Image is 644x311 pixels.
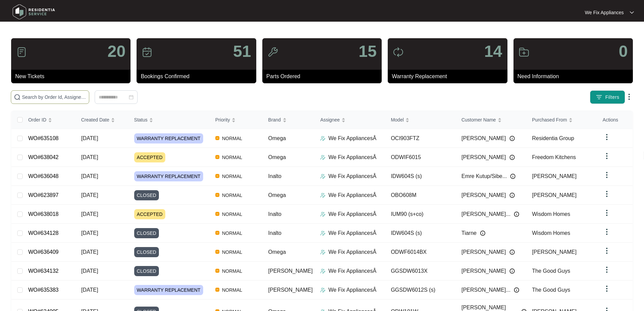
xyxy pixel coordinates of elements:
[532,154,576,160] span: Freedom Kitchens
[134,133,203,143] span: WARRANTY REPLACEMENT
[219,134,245,142] span: NORMAL
[268,230,281,236] span: Inalto
[219,153,245,161] span: NORMAL
[328,248,376,256] p: We Fix AppliancesÂ
[268,268,313,274] span: [PERSON_NAME]
[619,43,628,60] p: 0
[210,111,263,129] th: Priority
[596,94,602,101] img: filter icon
[10,2,57,22] img: residentia service logo
[215,231,219,235] img: Vercel Logo
[328,191,376,199] p: We Fix AppliancesÂ
[320,116,340,124] span: Assignee
[461,172,507,180] span: Emre Kutup/Sibe...
[328,229,376,237] p: We Fix AppliancesÂ
[518,72,633,81] p: Need Information
[603,152,611,160] img: dropdown arrow
[480,230,485,236] img: Info icon
[268,116,281,124] span: Brand
[461,286,510,294] span: [PERSON_NAME]...
[527,111,597,129] th: Purchased From
[509,136,515,141] img: Info icon
[509,249,515,255] img: Info icon
[142,47,152,58] img: icon
[603,228,611,236] img: dropdown arrow
[134,285,203,295] span: WARRANTY REPLACEMENT
[328,134,376,142] p: We Fix AppliancesÂ
[484,43,502,60] p: 14
[532,230,570,236] span: Wisdom Homes
[219,248,245,256] span: NORMAL
[134,247,159,257] span: CLOSED
[134,152,165,162] span: ACCEPTED
[233,43,251,60] p: 51
[590,90,625,104] button: filter iconFilters
[509,155,515,160] img: Info icon
[532,192,577,198] span: [PERSON_NAME]
[509,193,515,198] img: Info icon
[461,134,506,142] span: [PERSON_NAME]
[597,111,633,129] th: Actions
[268,211,281,217] span: Inalto
[14,94,21,101] img: search-icon
[509,268,515,274] img: Info icon
[108,43,125,60] p: 20
[532,135,574,141] span: Residentia Group
[385,111,456,129] th: Model
[320,174,326,179] img: Assigner Icon
[28,135,58,141] a: WO#635108
[532,116,567,124] span: Purchased From
[328,267,376,275] p: We Fix AppliancesÂ
[603,247,611,255] img: dropdown arrow
[219,191,245,199] span: NORMAL
[28,249,58,255] a: WO#636409
[215,269,219,273] img: Vercel Logo
[605,94,619,101] span: Filters
[391,116,404,124] span: Model
[320,249,326,255] img: Assigner Icon
[461,116,496,124] span: Customer Name
[385,186,456,205] td: OBO608M
[385,129,456,148] td: OCI903FTZ
[28,154,58,160] a: WO#638042
[461,267,506,275] span: [PERSON_NAME]
[532,249,577,255] span: [PERSON_NAME]
[28,268,58,274] a: WO#634132
[134,190,159,200] span: CLOSED
[532,173,577,179] span: [PERSON_NAME]
[219,210,245,218] span: NORMAL
[81,173,98,179] span: [DATE]
[603,266,611,274] img: dropdown arrow
[215,250,219,254] img: Vercel Logo
[215,288,219,292] img: Vercel Logo
[28,192,58,198] a: WO#623897
[320,287,326,293] img: Assigner Icon
[215,116,230,124] span: Priority
[385,243,456,262] td: ODWF6014BX
[81,135,98,141] span: [DATE]
[268,249,286,255] span: Omega
[385,262,456,281] td: GGSDW6013X
[320,136,326,141] img: Assigner Icon
[28,173,58,179] a: WO#636048
[385,224,456,243] td: IDW604S (s)
[519,47,529,58] img: icon
[16,47,27,58] img: icon
[532,287,570,293] span: The Good Guys
[28,287,58,293] a: WO#635383
[320,230,326,236] img: Assigner Icon
[328,286,376,294] p: We Fix AppliancesÂ
[215,174,219,178] img: Vercel Logo
[328,153,376,161] p: We Fix AppliancesÂ
[514,212,519,217] img: Info icon
[134,228,159,238] span: CLOSED
[393,47,404,58] img: icon
[268,173,281,179] span: Inalto
[76,111,129,129] th: Created Date
[81,192,98,198] span: [DATE]
[134,171,203,181] span: WARRANTY REPLACEMENT
[219,267,245,275] span: NORMAL
[385,167,456,186] td: IDW604S (s)
[320,268,326,274] img: Assigner Icon
[266,72,382,81] p: Parts Ordered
